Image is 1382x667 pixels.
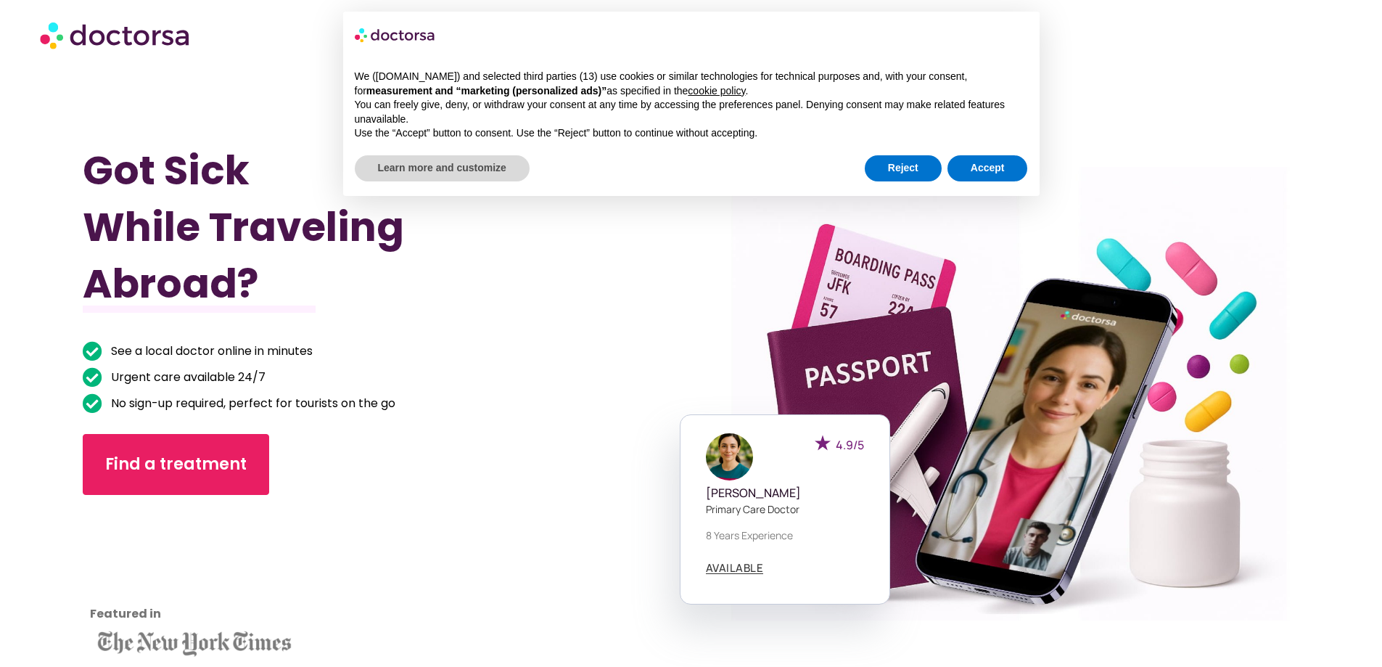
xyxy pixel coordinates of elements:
span: Find a treatment [105,453,247,476]
h5: [PERSON_NAME] [706,486,864,500]
a: AVAILABLE [706,562,764,574]
strong: Featured in [90,605,161,622]
p: Primary care doctor [706,502,864,517]
a: cookie policy [688,85,745,97]
p: You can freely give, deny, or withdraw your consent at any time by accessing the preferences pane... [355,98,1028,126]
span: See a local doctor online in minutes [107,341,313,361]
p: We ([DOMAIN_NAME]) and selected third parties (13) use cookies or similar technologies for techni... [355,70,1028,98]
span: Urgent care available 24/7 [107,367,266,388]
p: 8 years experience [706,528,864,543]
span: 4.9/5 [836,437,864,453]
a: Find a treatment [83,434,269,495]
h1: Got Sick While Traveling Abroad? [83,142,599,312]
p: Use the “Accept” button to consent. Use the “Reject” button to continue without accepting. [355,126,1028,141]
strong: measurement and “marketing (personalized ads)” [366,85,606,97]
span: AVAILABLE [706,562,764,573]
button: Accept [947,155,1028,181]
span: No sign-up required, perfect for tourists on the go [107,393,395,414]
img: logo [355,23,436,46]
button: Learn more and customize [355,155,530,181]
button: Reject [865,155,942,181]
iframe: Customer reviews powered by Trustpilot [90,517,221,626]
